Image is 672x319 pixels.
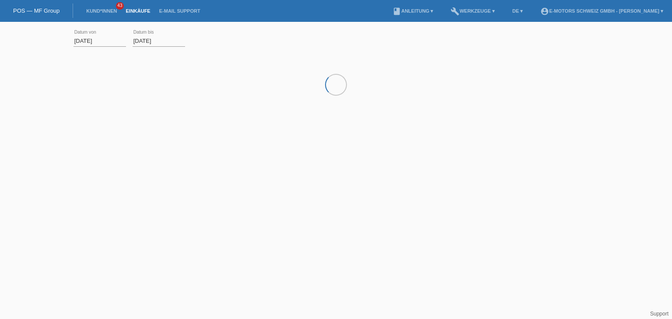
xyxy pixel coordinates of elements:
a: bookAnleitung ▾ [388,8,437,14]
a: DE ▾ [508,8,527,14]
a: buildWerkzeuge ▾ [446,8,499,14]
a: Support [650,311,668,317]
a: Einkäufe [121,8,154,14]
a: Kund*innen [82,8,121,14]
a: POS — MF Group [13,7,59,14]
a: account_circleE-Motors Schweiz GmbH - [PERSON_NAME] ▾ [536,8,668,14]
i: book [392,7,401,16]
i: account_circle [540,7,549,16]
a: E-Mail Support [155,8,205,14]
i: build [451,7,459,16]
span: 43 [116,2,124,10]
